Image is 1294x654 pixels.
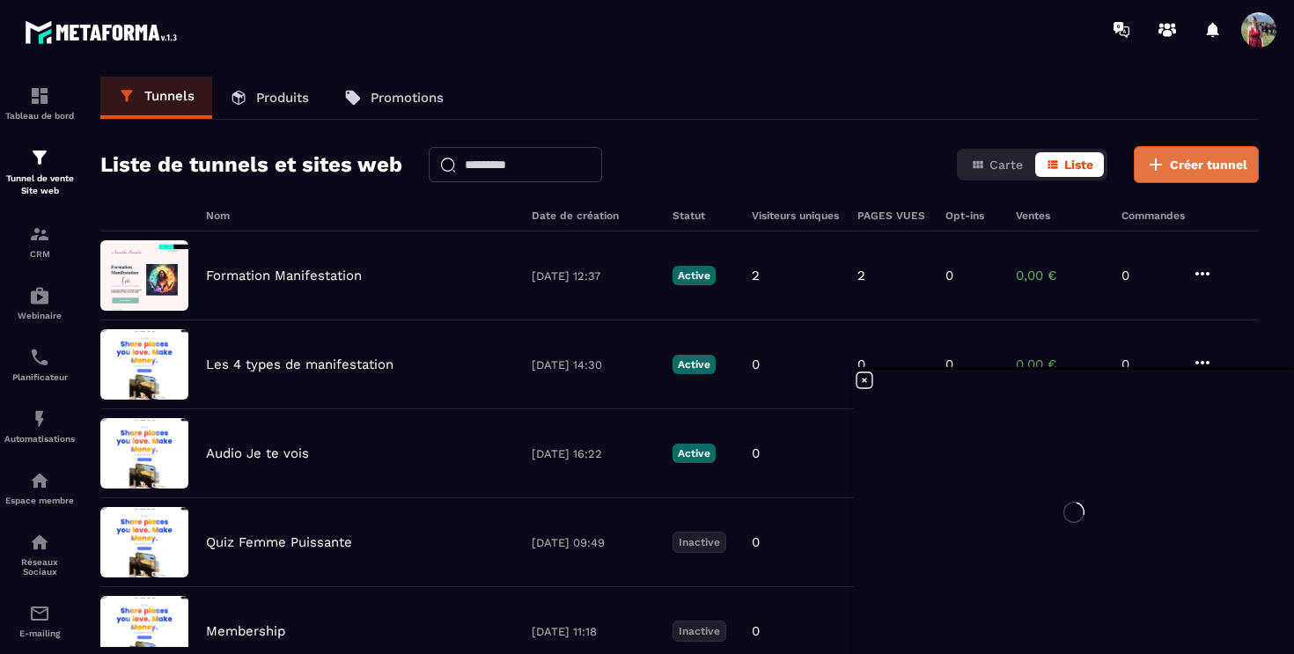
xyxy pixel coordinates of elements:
[945,356,953,372] p: 0
[857,268,865,283] p: 2
[29,147,50,168] img: formation
[1016,268,1104,283] p: 0,00 €
[256,90,309,106] p: Produits
[100,240,188,311] img: image
[752,268,760,283] p: 2
[29,532,50,553] img: social-network
[4,210,75,272] a: formationformationCRM
[4,173,75,197] p: Tunnel de vente Site web
[4,590,75,651] a: emailemailE-mailing
[29,470,50,491] img: automations
[1170,156,1247,173] span: Créer tunnel
[29,224,50,245] img: formation
[532,269,655,283] p: [DATE] 12:37
[945,209,998,222] h6: Opt-ins
[29,603,50,624] img: email
[752,356,760,372] p: 0
[1121,209,1185,222] h6: Commandes
[29,408,50,430] img: automations
[4,311,75,320] p: Webinaire
[4,496,75,505] p: Espace membre
[752,623,760,639] p: 0
[673,621,726,642] p: Inactive
[206,445,309,461] p: Audio Je te vois
[752,209,840,222] h6: Visiteurs uniques
[4,457,75,518] a: automationsautomationsEspace membre
[532,358,655,371] p: [DATE] 14:30
[1121,268,1174,283] p: 0
[4,628,75,638] p: E-mailing
[960,152,1033,177] button: Carte
[1016,356,1104,372] p: 0,00 €
[206,268,362,283] p: Formation Manifestation
[4,334,75,395] a: schedulerschedulerPlanificateur
[29,85,50,107] img: formation
[4,557,75,577] p: Réseaux Sociaux
[989,158,1023,172] span: Carte
[4,395,75,457] a: automationsautomationsAutomatisations
[4,111,75,121] p: Tableau de bord
[857,356,865,372] p: 0
[25,16,183,48] img: logo
[673,444,716,463] p: Active
[4,249,75,259] p: CRM
[100,507,188,577] img: image
[1064,158,1093,172] span: Liste
[100,147,402,182] h2: Liste de tunnels et sites web
[673,532,726,553] p: Inactive
[1134,146,1259,183] button: Créer tunnel
[1121,356,1174,372] p: 0
[1016,209,1104,222] h6: Ventes
[100,329,188,400] img: image
[532,447,655,460] p: [DATE] 16:22
[206,534,352,550] p: Quiz Femme Puissante
[673,355,716,374] p: Active
[144,88,195,104] p: Tunnels
[4,434,75,444] p: Automatisations
[673,266,716,285] p: Active
[206,209,514,222] h6: Nom
[212,77,327,119] a: Produits
[532,209,655,222] h6: Date de création
[371,90,444,106] p: Promotions
[100,77,212,119] a: Tunnels
[1035,152,1104,177] button: Liste
[945,268,953,283] p: 0
[857,209,928,222] h6: PAGES VUES
[206,623,285,639] p: Membership
[4,134,75,210] a: formationformationTunnel de vente Site web
[100,418,188,489] img: image
[4,72,75,134] a: formationformationTableau de bord
[29,347,50,368] img: scheduler
[752,534,760,550] p: 0
[4,272,75,334] a: automationsautomationsWebinaire
[327,77,461,119] a: Promotions
[532,536,655,549] p: [DATE] 09:49
[29,285,50,306] img: automations
[752,445,760,461] p: 0
[4,372,75,382] p: Planificateur
[532,625,655,638] p: [DATE] 11:18
[206,356,393,372] p: Les 4 types de manifestation
[4,518,75,590] a: social-networksocial-networkRéseaux Sociaux
[673,209,734,222] h6: Statut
